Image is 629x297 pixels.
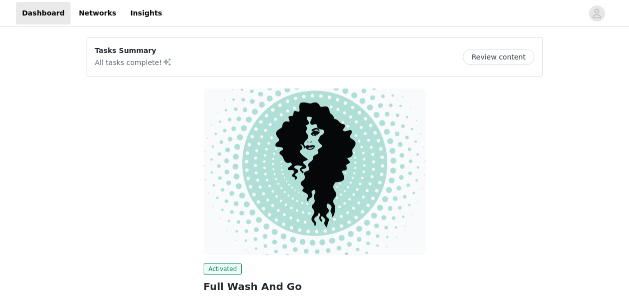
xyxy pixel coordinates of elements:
[204,279,426,294] h2: Full Wash And Go
[95,56,172,68] p: All tasks complete!
[204,263,242,275] span: Activated
[463,49,534,65] button: Review content
[204,88,426,255] img: Bounce Curl
[73,2,122,24] a: Networks
[124,2,168,24] a: Insights
[592,5,601,21] div: avatar
[16,2,71,24] a: Dashboard
[95,45,172,56] p: Tasks Summary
